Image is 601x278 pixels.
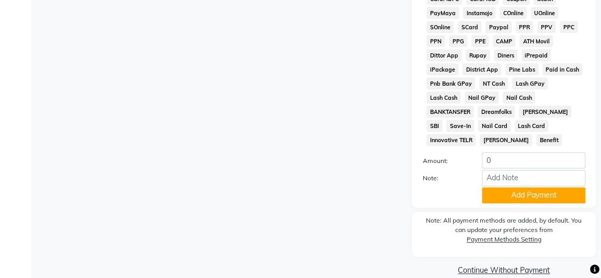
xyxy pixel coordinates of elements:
[542,63,583,75] span: Paid in Cash
[414,156,474,166] label: Amount:
[494,49,517,61] span: Diners
[500,7,527,19] span: COnline
[463,63,501,75] span: District App
[482,170,585,186] input: Add Note
[426,7,459,19] span: PayMaya
[426,91,460,103] span: Lash Cash
[465,91,499,103] span: Nail GPay
[479,77,508,89] span: NT Cash
[522,49,551,61] span: iPrepaid
[426,21,454,33] span: SOnline
[471,35,489,47] span: PPE
[537,21,556,33] span: PPV
[486,21,512,33] span: Paypal
[505,63,538,75] span: Pine Labs
[426,134,476,146] span: Innovative TELR
[493,35,516,47] span: CAMP
[422,216,585,248] label: Note: All payment methods are added, by default. You can update your preferences from
[414,265,594,276] a: Continue Without Payment
[426,49,461,61] span: Dittor App
[515,120,549,132] span: Lash Card
[519,106,571,118] span: [PERSON_NAME]
[560,21,577,33] span: PPC
[516,21,534,33] span: PPR
[482,187,585,203] button: Add Payment
[446,120,474,132] span: Save-In
[503,91,535,103] span: Nail Cash
[519,35,553,47] span: ATH Movil
[480,134,532,146] span: [PERSON_NAME]
[478,120,511,132] span: Nail Card
[482,152,585,168] input: Amount
[426,63,458,75] span: iPackage
[512,77,548,89] span: Lash GPay
[478,106,515,118] span: Dreamfolks
[536,134,562,146] span: Benefit
[458,21,481,33] span: SCard
[426,106,473,118] span: BANKTANSFER
[463,7,495,19] span: Instamojo
[531,7,559,19] span: UOnline
[466,49,490,61] span: Rupay
[426,77,475,89] span: Pnb Bank GPay
[467,235,541,244] label: Payment Methods Setting
[426,120,442,132] span: SBI
[449,35,467,47] span: PPG
[414,173,474,183] label: Note:
[426,35,445,47] span: PPN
